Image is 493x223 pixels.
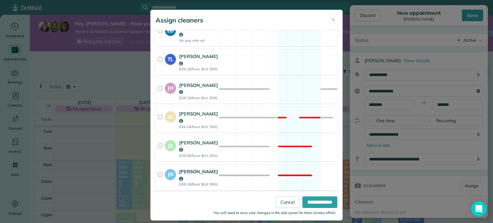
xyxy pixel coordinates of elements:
[165,111,176,121] strong: LC
[179,182,218,186] strong: $36.19/hour (Est: $90)
[179,111,218,124] strong: [PERSON_NAME]
[179,124,218,129] strong: $36.19/hour (Est: $90)
[179,24,218,38] strong: [PERSON_NAME]
[179,168,218,182] strong: [PERSON_NAME]
[165,54,176,63] strong: TL
[165,169,176,178] strong: JN
[213,210,336,215] small: You will need to save your changes in the side panel for them to take effect.
[156,16,203,25] h5: Assign cleaners
[275,196,300,208] a: Cancel
[165,140,176,150] strong: JS
[165,83,176,92] strong: JH
[179,96,218,100] strong: $36.19/hour (Est: $90)
[179,67,218,71] strong: $36.19/hour (Est: $90)
[332,17,335,23] span: ✕
[179,38,218,43] strong: No pay rate set
[179,53,218,66] strong: [PERSON_NAME]
[179,140,218,153] strong: [PERSON_NAME]
[179,82,218,95] strong: [PERSON_NAME]
[471,201,487,217] div: Open Intercom Messenger
[179,153,218,158] strong: $36.58/hour (Est: $91)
